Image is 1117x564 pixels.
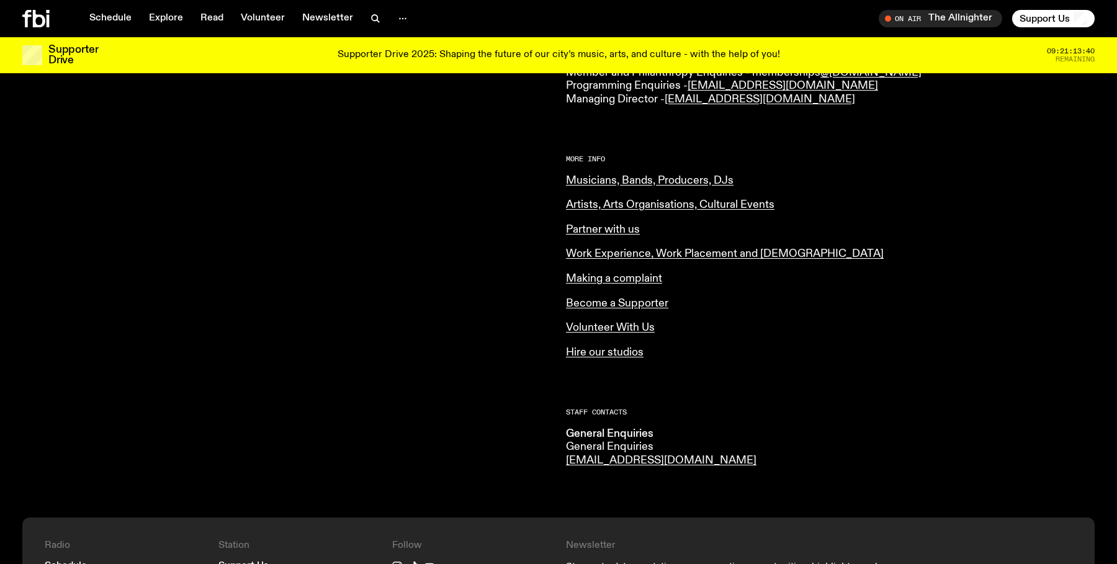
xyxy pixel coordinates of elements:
h4: General Enquiries [566,441,767,454]
button: Support Us [1012,10,1095,27]
span: Remaining [1056,56,1095,63]
a: Explore [141,10,191,27]
a: Work Experience, Work Placement and [DEMOGRAPHIC_DATA] [566,248,884,259]
span: Support Us [1020,13,1070,24]
a: Artists, Arts Organisations, Cultural Events [566,199,774,210]
h4: Station [218,540,377,552]
a: Schedule [82,10,139,27]
a: Newsletter [295,10,361,27]
button: On AirThe Allnighter [879,10,1002,27]
span: 09:21:13:40 [1047,48,1095,55]
h2: Staff Contacts [566,409,1095,416]
h4: Newsletter [566,540,899,552]
h4: Radio [45,540,204,552]
a: Read [193,10,231,27]
a: [EMAIL_ADDRESS][DOMAIN_NAME] [688,80,878,91]
a: [EMAIL_ADDRESS][DOMAIN_NAME] [665,94,855,105]
h4: Follow [392,540,551,552]
h2: More Info [566,156,1095,163]
a: Making a complaint [566,273,662,284]
a: @[DOMAIN_NAME] [820,67,922,78]
a: Musicians, Bands, Producers, DJs [566,175,733,186]
h3: Supporter Drive [48,45,98,66]
a: Volunteer With Us [566,322,655,333]
a: Become a Supporter [566,298,668,309]
a: Partner with us [566,224,640,235]
p: Supporter Drive 2025: Shaping the future of our city’s music, arts, and culture - with the help o... [338,50,780,61]
a: Volunteer [233,10,292,27]
a: Hire our studios [566,347,644,358]
a: [EMAIL_ADDRESS][DOMAIN_NAME] [566,455,756,466]
h3: General Enquiries [566,427,767,441]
